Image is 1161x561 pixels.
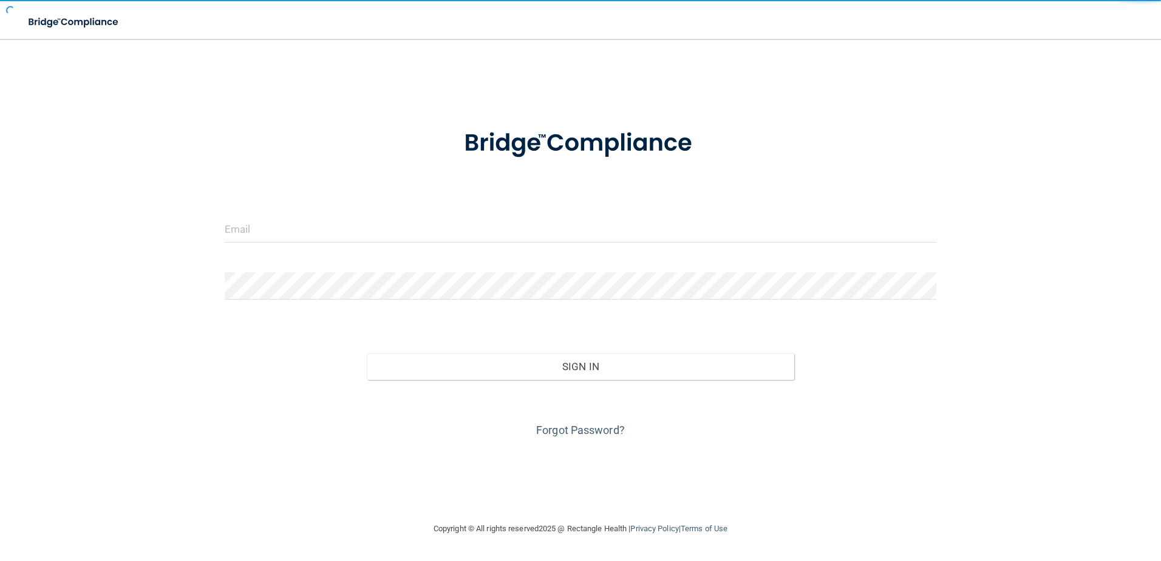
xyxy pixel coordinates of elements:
img: bridge_compliance_login_screen.278c3ca4.svg [18,10,130,35]
input: Email [225,215,937,243]
a: Privacy Policy [630,524,678,533]
button: Sign In [367,353,794,380]
a: Terms of Use [681,524,727,533]
div: Copyright © All rights reserved 2025 @ Rectangle Health | | [359,509,802,548]
a: Forgot Password? [536,424,625,436]
img: bridge_compliance_login_screen.278c3ca4.svg [439,112,722,175]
